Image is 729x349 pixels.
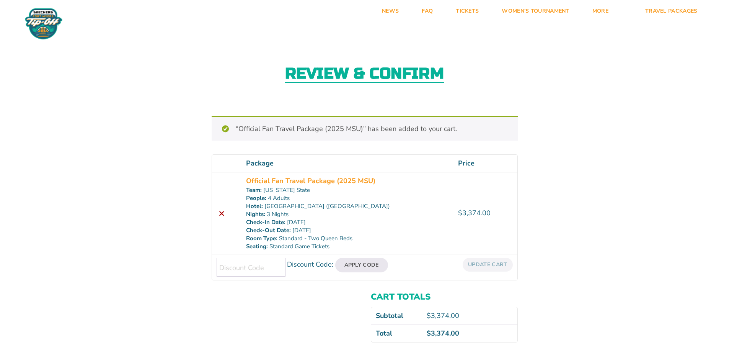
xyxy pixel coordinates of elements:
bdi: 3,374.00 [427,311,459,320]
div: “Official Fan Travel Package (2025 MSU)” has been added to your cart. [212,116,518,141]
img: Fort Myers Tip-Off [23,8,64,40]
h2: Cart totals [371,292,518,302]
p: Standard - Two Queen Beds [246,234,448,242]
span: $ [427,311,431,320]
p: [DATE] [246,218,448,226]
span: $ [458,208,462,218]
a: Remove this item [217,208,227,218]
dt: Check-In Date: [246,218,285,226]
dt: Seating: [246,242,268,251]
dt: Hotel: [246,202,263,210]
dt: Room Type: [246,234,277,242]
p: Standard Game Tickets [246,242,448,251]
input: Discount Code [217,258,285,277]
p: [GEOGRAPHIC_DATA] ([GEOGRAPHIC_DATA]) [246,202,448,210]
th: Price [453,155,517,172]
dt: People: [246,194,266,202]
th: Total [371,324,422,342]
p: [US_STATE] State [246,186,448,194]
a: Official Fan Travel Package (2025 MSU) [246,176,375,186]
p: 3 Nights [246,210,448,218]
bdi: 3,374.00 [427,329,459,338]
button: Apply Code [335,258,388,272]
dt: Team: [246,186,262,194]
bdi: 3,374.00 [458,208,491,218]
p: [DATE] [246,226,448,234]
h2: Review & Confirm [285,66,444,83]
dt: Check-Out Date: [246,226,291,234]
th: Subtotal [371,307,422,324]
button: Update cart [463,258,512,271]
label: Discount Code: [287,260,333,269]
p: 4 Adults [246,194,448,202]
span: $ [427,329,431,338]
th: Package [241,155,453,172]
dt: Nights: [246,210,265,218]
